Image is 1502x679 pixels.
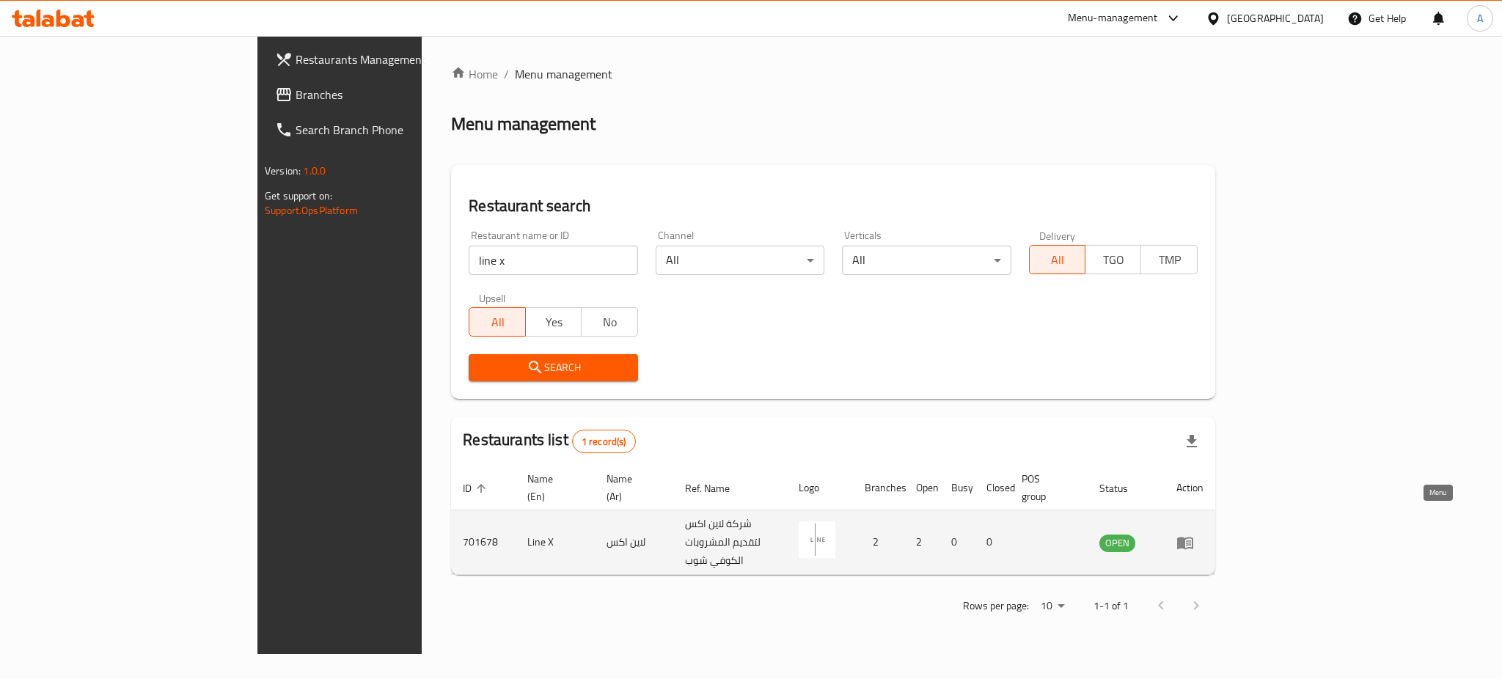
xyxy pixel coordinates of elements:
th: Branches [853,466,904,510]
div: [GEOGRAPHIC_DATA] [1227,10,1324,26]
span: POS group [1022,470,1070,505]
label: Delivery [1039,230,1076,241]
td: لاين اكس [595,510,673,575]
div: Total records count [572,430,636,453]
td: 0 [975,510,1010,575]
th: Open [904,466,939,510]
td: شركة لاين اكس لتقديم المشروبات الكوفي شوب [673,510,787,575]
a: Branches [263,77,508,112]
a: Restaurants Management [263,42,508,77]
div: Rows per page: [1035,595,1070,617]
nav: breadcrumb [451,65,1215,83]
h2: Restaurant search [469,195,1198,217]
span: Name (En) [527,470,577,505]
table: enhanced table [451,466,1215,575]
a: Support.OpsPlatform [265,201,358,220]
p: 1-1 of 1 [1093,597,1129,615]
button: All [1029,245,1085,274]
span: 1.0.0 [303,161,326,180]
span: Search [480,359,626,377]
label: Upsell [479,293,506,303]
th: Action [1165,466,1215,510]
h2: Restaurants list [463,429,635,453]
button: All [469,307,525,337]
span: Yes [532,312,576,333]
span: Restaurants Management [296,51,497,68]
span: Get support on: [265,186,332,205]
div: All [656,246,824,275]
th: Busy [939,466,975,510]
button: TGO [1085,245,1141,274]
button: TMP [1140,245,1197,274]
img: Line X [799,521,835,558]
th: Closed [975,466,1010,510]
input: Search for restaurant name or ID.. [469,246,637,275]
a: Search Branch Phone [263,112,508,147]
span: ID [463,480,491,497]
p: Rows per page: [963,597,1029,615]
span: All [475,312,519,333]
td: 2 [904,510,939,575]
span: Ref. Name [685,480,749,497]
span: Status [1099,480,1147,497]
button: Search [469,354,637,381]
td: 0 [939,510,975,575]
span: Menu management [515,65,612,83]
td: Line X [516,510,595,575]
div: All [842,246,1011,275]
span: Search Branch Phone [296,121,497,139]
button: Yes [525,307,582,337]
span: All [1036,249,1080,271]
div: Menu-management [1068,10,1158,27]
span: Branches [296,86,497,103]
span: 1 record(s) [573,435,635,449]
span: No [587,312,631,333]
span: Version: [265,161,301,180]
span: OPEN [1099,535,1135,551]
span: A [1477,10,1483,26]
th: Logo [787,466,853,510]
span: TMP [1147,249,1191,271]
h2: Menu management [451,112,596,136]
button: No [581,307,637,337]
td: 2 [853,510,904,575]
span: Name (Ar) [607,470,656,505]
span: TGO [1091,249,1135,271]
